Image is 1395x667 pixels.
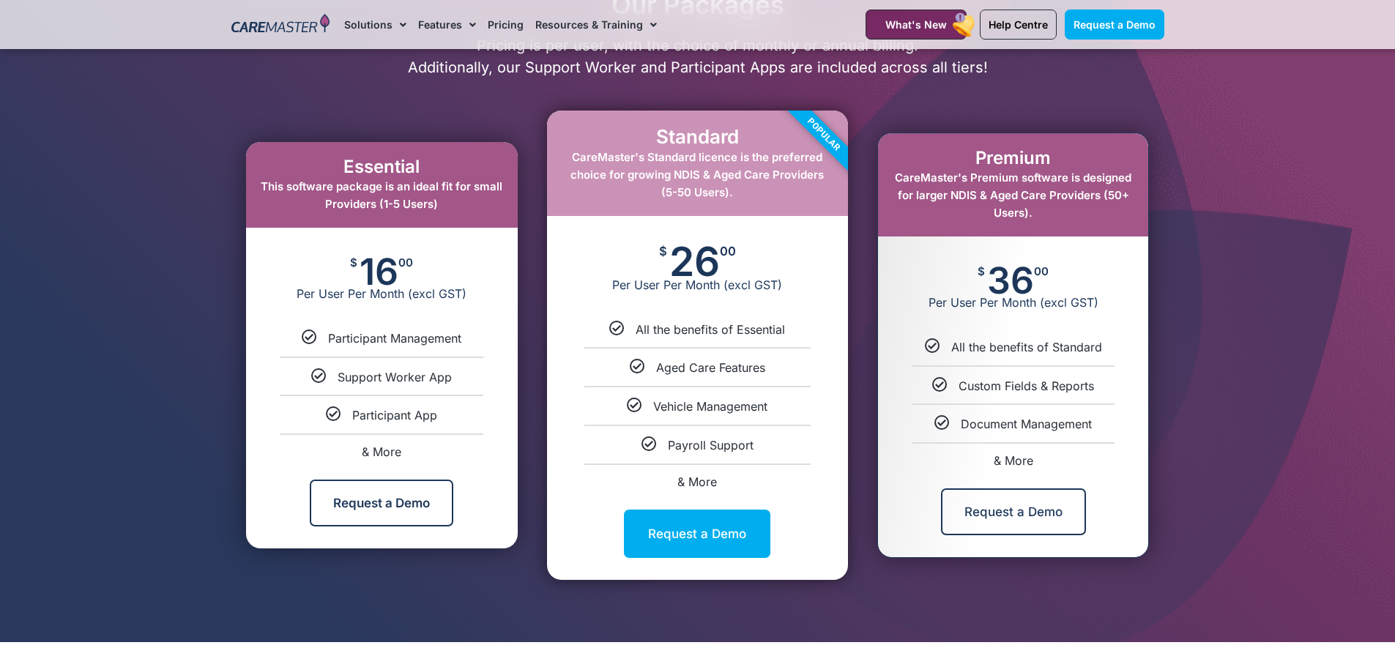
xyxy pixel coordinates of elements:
[624,510,770,558] a: Request a Demo
[669,245,720,277] span: 26
[231,14,330,36] img: CareMaster Logo
[562,125,833,148] h2: Standard
[978,266,985,277] span: $
[659,245,667,258] span: $
[959,379,1094,393] span: Custom Fields & Reports
[989,18,1048,31] span: Help Centre
[895,171,1131,220] span: CareMaster's Premium software is designed for larger NDIS & Aged Care Providers (50+ Users).
[362,444,401,459] span: & More
[338,370,452,384] span: Support Worker App
[261,179,502,211] span: This software package is an ideal fit for small Providers (1-5 Users)
[570,150,824,199] span: CareMaster's Standard licence is the preferred choice for growing NDIS & Aged Care Providers (5-5...
[987,266,1034,295] span: 36
[328,331,461,346] span: Participant Management
[994,453,1033,468] span: & More
[350,257,357,268] span: $
[677,474,717,489] span: & More
[885,18,947,31] span: What's New
[961,417,1092,431] span: Document Management
[261,157,503,178] h2: Essential
[246,286,518,301] span: Per User Per Month (excl GST)
[656,360,765,375] span: Aged Care Features
[1065,10,1164,40] a: Request a Demo
[547,277,848,292] span: Per User Per Month (excl GST)
[668,438,754,452] span: Payroll Support
[310,480,453,526] a: Request a Demo
[1074,18,1156,31] span: Request a Demo
[866,10,967,40] a: What's New
[398,257,413,268] span: 00
[653,399,767,414] span: Vehicle Management
[980,10,1057,40] a: Help Centre
[224,34,1172,78] p: Pricing is per user, with the choice of monthly or annual billing. Additionally, our Support Work...
[951,340,1102,354] span: All the benefits of Standard
[360,257,398,286] span: 16
[878,295,1148,310] span: Per User Per Month (excl GST)
[893,148,1134,169] h2: Premium
[941,488,1086,535] a: Request a Demo
[352,408,437,422] span: Participant App
[740,51,907,218] div: Popular
[720,245,736,258] span: 00
[1034,266,1049,277] span: 00
[636,322,785,337] span: All the benefits of Essential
